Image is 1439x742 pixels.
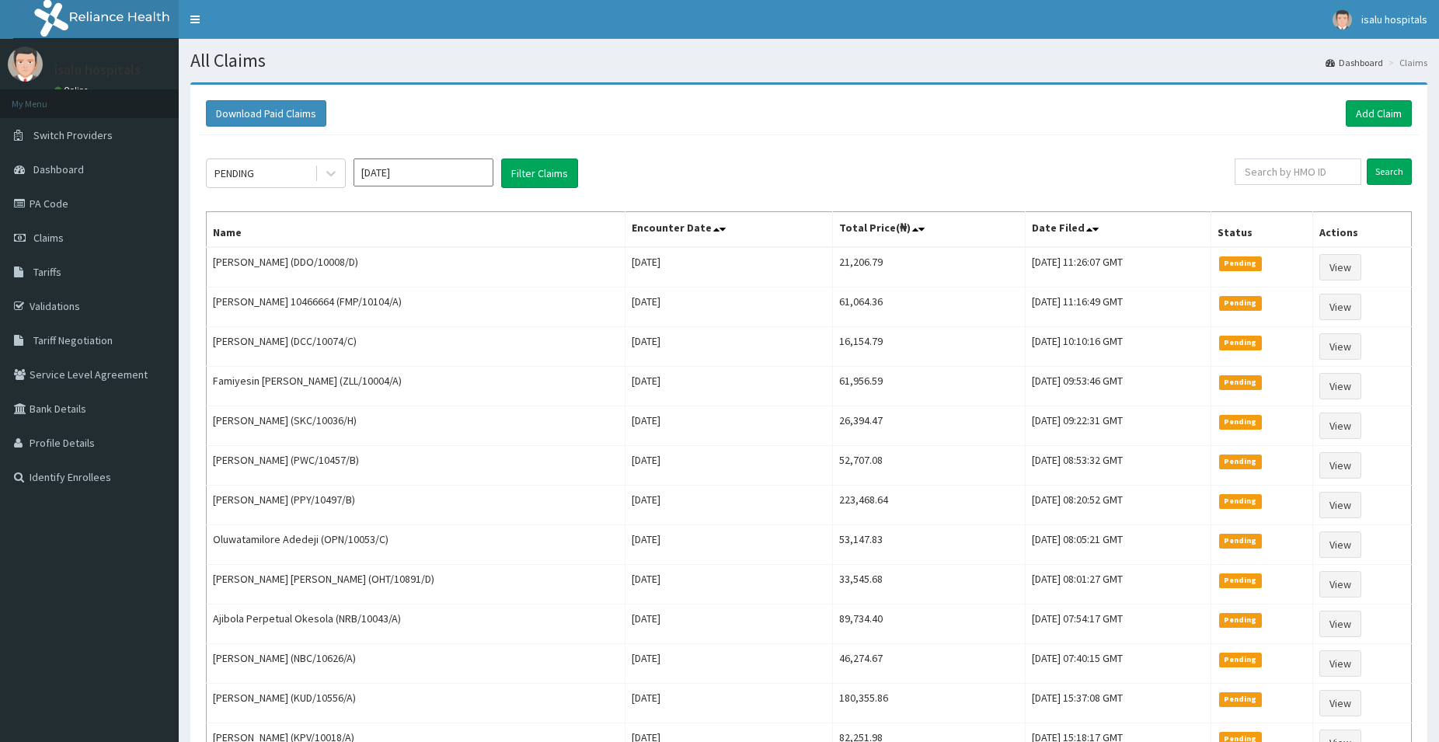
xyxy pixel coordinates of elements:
[354,159,493,186] input: Select Month and Year
[1026,644,1211,684] td: [DATE] 07:40:15 GMT
[1235,159,1361,185] input: Search by HMO ID
[1219,256,1262,270] span: Pending
[207,212,625,248] th: Name
[1219,336,1262,350] span: Pending
[1219,534,1262,548] span: Pending
[33,162,84,176] span: Dashboard
[1319,531,1361,558] a: View
[33,333,113,347] span: Tariff Negotiation
[833,406,1026,446] td: 26,394.47
[190,51,1427,71] h1: All Claims
[625,287,833,327] td: [DATE]
[1219,573,1262,587] span: Pending
[1346,100,1412,127] a: Add Claim
[1026,287,1211,327] td: [DATE] 11:16:49 GMT
[214,165,254,181] div: PENDING
[207,327,625,367] td: [PERSON_NAME] (DCC/10074/C)
[206,100,326,127] button: Download Paid Claims
[833,604,1026,644] td: 89,734.40
[207,247,625,287] td: [PERSON_NAME] (DDO/10008/D)
[207,604,625,644] td: Ajibola Perpetual Okesola (NRB/10043/A)
[625,446,833,486] td: [DATE]
[33,128,113,142] span: Switch Providers
[1326,56,1383,69] a: Dashboard
[833,287,1026,327] td: 61,064.36
[625,604,833,644] td: [DATE]
[833,565,1026,604] td: 33,545.68
[625,367,833,406] td: [DATE]
[1333,10,1352,30] img: User Image
[8,47,43,82] img: User Image
[207,486,625,525] td: [PERSON_NAME] (PPY/10497/B)
[1319,571,1361,597] a: View
[33,231,64,245] span: Claims
[833,446,1026,486] td: 52,707.08
[54,63,141,77] p: isalu hospitals
[1219,455,1262,469] span: Pending
[1219,375,1262,389] span: Pending
[1026,684,1211,723] td: [DATE] 15:37:08 GMT
[207,287,625,327] td: [PERSON_NAME] 10466664 (FMP/10104/A)
[833,684,1026,723] td: 180,355.86
[833,525,1026,565] td: 53,147.83
[625,212,833,248] th: Encounter Date
[1219,415,1262,429] span: Pending
[1319,611,1361,637] a: View
[625,327,833,367] td: [DATE]
[1367,159,1412,185] input: Search
[1319,373,1361,399] a: View
[625,525,833,565] td: [DATE]
[207,565,625,604] td: [PERSON_NAME] [PERSON_NAME] (OHT/10891/D)
[1319,650,1361,677] a: View
[1319,413,1361,439] a: View
[1219,296,1262,310] span: Pending
[1219,494,1262,508] span: Pending
[833,247,1026,287] td: 21,206.79
[33,265,61,279] span: Tariffs
[1219,613,1262,627] span: Pending
[1319,452,1361,479] a: View
[1319,492,1361,518] a: View
[625,684,833,723] td: [DATE]
[207,406,625,446] td: [PERSON_NAME] (SKC/10036/H)
[1026,327,1211,367] td: [DATE] 10:10:16 GMT
[1026,446,1211,486] td: [DATE] 08:53:32 GMT
[1319,254,1361,280] a: View
[625,247,833,287] td: [DATE]
[1026,604,1211,644] td: [DATE] 07:54:17 GMT
[625,406,833,446] td: [DATE]
[1319,294,1361,320] a: View
[1219,692,1262,706] span: Pending
[501,159,578,188] button: Filter Claims
[1026,212,1211,248] th: Date Filed
[1319,690,1361,716] a: View
[1026,525,1211,565] td: [DATE] 08:05:21 GMT
[833,327,1026,367] td: 16,154.79
[1026,565,1211,604] td: [DATE] 08:01:27 GMT
[207,446,625,486] td: [PERSON_NAME] (PWC/10457/B)
[207,525,625,565] td: Oluwatamilore Adedeji (OPN/10053/C)
[1026,367,1211,406] td: [DATE] 09:53:46 GMT
[625,565,833,604] td: [DATE]
[1211,212,1313,248] th: Status
[1361,12,1427,26] span: isalu hospitals
[207,684,625,723] td: [PERSON_NAME] (KUD/10556/A)
[1313,212,1412,248] th: Actions
[833,367,1026,406] td: 61,956.59
[1219,653,1262,667] span: Pending
[54,85,92,96] a: Online
[207,644,625,684] td: [PERSON_NAME] (NBC/10626/A)
[1385,56,1427,69] li: Claims
[833,486,1026,525] td: 223,468.64
[207,367,625,406] td: Famiyesin [PERSON_NAME] (ZLL/10004/A)
[625,644,833,684] td: [DATE]
[1026,486,1211,525] td: [DATE] 08:20:52 GMT
[833,644,1026,684] td: 46,274.67
[833,212,1026,248] th: Total Price(₦)
[1026,247,1211,287] td: [DATE] 11:26:07 GMT
[1319,333,1361,360] a: View
[1026,406,1211,446] td: [DATE] 09:22:31 GMT
[625,486,833,525] td: [DATE]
